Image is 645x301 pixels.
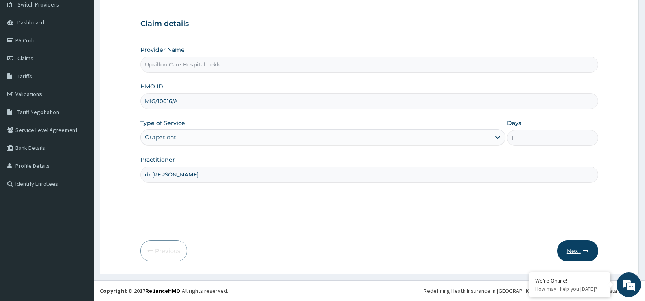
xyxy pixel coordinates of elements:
[535,286,604,292] p: How may I help you today?
[17,19,44,26] span: Dashboard
[140,82,163,90] label: HMO ID
[17,73,32,80] span: Tariffs
[424,287,639,295] div: Redefining Heath Insurance in [GEOGRAPHIC_DATA] using Telemedicine and Data Science!
[140,93,598,109] input: Enter HMO ID
[140,46,185,54] label: Provider Name
[145,133,176,141] div: Outpatient
[140,20,598,29] h3: Claim details
[140,240,187,261] button: Previous
[100,287,182,294] strong: Copyright © 2017 .
[557,240,598,261] button: Next
[507,119,521,127] label: Days
[94,280,645,301] footer: All rights reserved.
[145,287,180,294] a: RelianceHMO
[140,167,598,182] input: Enter Name
[17,55,33,62] span: Claims
[535,277,604,284] div: We're Online!
[17,108,59,116] span: Tariff Negotiation
[140,119,185,127] label: Type of Service
[17,1,59,8] span: Switch Providers
[140,156,175,164] label: Practitioner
